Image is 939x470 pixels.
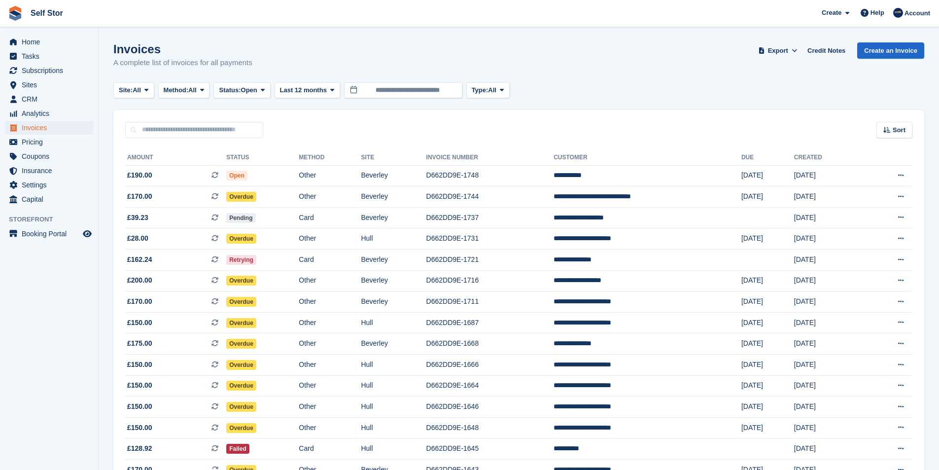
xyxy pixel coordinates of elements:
td: D662DD9E-1687 [426,312,554,333]
span: £190.00 [127,170,152,181]
td: [DATE] [794,207,863,228]
td: [DATE] [741,397,794,418]
button: Type: All [466,82,510,99]
button: Export [756,42,800,59]
td: Beverley [361,165,426,186]
td: Other [299,186,361,208]
span: Overdue [226,339,256,349]
span: Analytics [22,107,81,120]
span: Sort [893,125,905,135]
td: [DATE] [741,333,794,355]
td: Beverley [361,333,426,355]
a: menu [5,149,93,163]
a: menu [5,107,93,120]
span: Capital [22,192,81,206]
td: Other [299,417,361,438]
td: Hull [361,417,426,438]
td: Hull [361,438,426,460]
td: Other [299,165,361,186]
td: D662DD9E-1721 [426,250,554,271]
button: Method: All [158,82,210,99]
span: £170.00 [127,296,152,307]
span: Open [241,85,257,95]
span: All [488,85,496,95]
a: menu [5,64,93,77]
span: Coupons [22,149,81,163]
td: [DATE] [741,375,794,397]
a: menu [5,227,93,241]
td: Other [299,397,361,418]
span: Create [822,8,841,18]
td: [DATE] [794,186,863,208]
a: Self Stor [27,5,67,21]
span: Storefront [9,215,98,224]
td: D662DD9E-1748 [426,165,554,186]
td: D662DD9E-1737 [426,207,554,228]
span: Overdue [226,234,256,244]
td: Other [299,270,361,291]
button: Site: All [113,82,154,99]
a: menu [5,78,93,92]
td: Card [299,207,361,228]
td: [DATE] [794,228,863,250]
td: Other [299,375,361,397]
span: Method: [164,85,189,95]
td: [DATE] [794,270,863,291]
span: Booking Portal [22,227,81,241]
span: £39.23 [127,213,148,223]
td: [DATE] [794,250,863,271]
td: Other [299,312,361,333]
td: Card [299,250,361,271]
span: CRM [22,92,81,106]
span: Export [768,46,788,56]
a: menu [5,92,93,106]
td: D662DD9E-1731 [426,228,554,250]
span: Overdue [226,402,256,412]
th: Invoice Number [426,150,554,166]
td: Beverley [361,207,426,228]
span: Overdue [226,360,256,370]
td: Card [299,438,361,460]
td: [DATE] [794,375,863,397]
td: [DATE] [741,417,794,438]
td: D662DD9E-1668 [426,333,554,355]
th: Customer [554,150,741,166]
span: Site: [119,85,133,95]
p: A complete list of invoices for all payments [113,57,252,69]
a: menu [5,192,93,206]
td: [DATE] [741,186,794,208]
th: Amount [125,150,226,166]
td: [DATE] [741,270,794,291]
span: £150.00 [127,423,152,433]
td: [DATE] [741,165,794,186]
td: [DATE] [741,291,794,313]
span: Overdue [226,381,256,391]
span: Subscriptions [22,64,81,77]
span: Home [22,35,81,49]
span: Tasks [22,49,81,63]
span: Overdue [226,423,256,433]
span: £150.00 [127,380,152,391]
td: [DATE] [794,438,863,460]
td: Hull [361,228,426,250]
span: Overdue [226,318,256,328]
td: [DATE] [794,355,863,376]
span: Type: [472,85,488,95]
td: Hull [361,355,426,376]
td: [DATE] [794,333,863,355]
td: D662DD9E-1664 [426,375,554,397]
a: menu [5,164,93,178]
td: D662DD9E-1645 [426,438,554,460]
td: [DATE] [794,397,863,418]
td: D662DD9E-1744 [426,186,554,208]
span: Invoices [22,121,81,135]
td: [DATE] [741,312,794,333]
span: Sites [22,78,81,92]
span: Account [904,8,930,18]
td: Other [299,355,361,376]
a: Preview store [81,228,93,240]
th: Method [299,150,361,166]
span: Overdue [226,297,256,307]
span: £175.00 [127,338,152,349]
span: Pending [226,213,255,223]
